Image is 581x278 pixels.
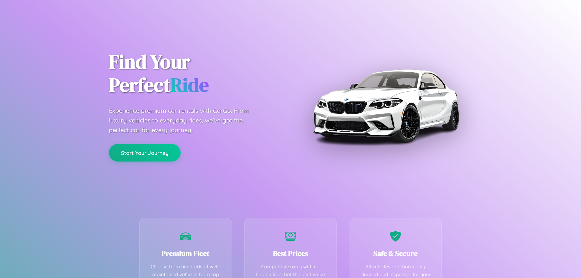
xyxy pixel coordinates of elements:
[109,50,281,97] h1: Find Your Perfect
[170,72,209,98] span: Ride
[109,144,181,162] button: Start Your Journey
[109,106,260,135] p: Experience premium car rentals with CarGo. From luxury vehicles to everyday rides, we've got the ...
[254,248,328,258] h3: Best Prices
[310,30,461,182] img: Premium BMW car rental vehicle
[149,248,223,258] h3: Premium Fleet
[358,248,432,258] h3: Safe & Secure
